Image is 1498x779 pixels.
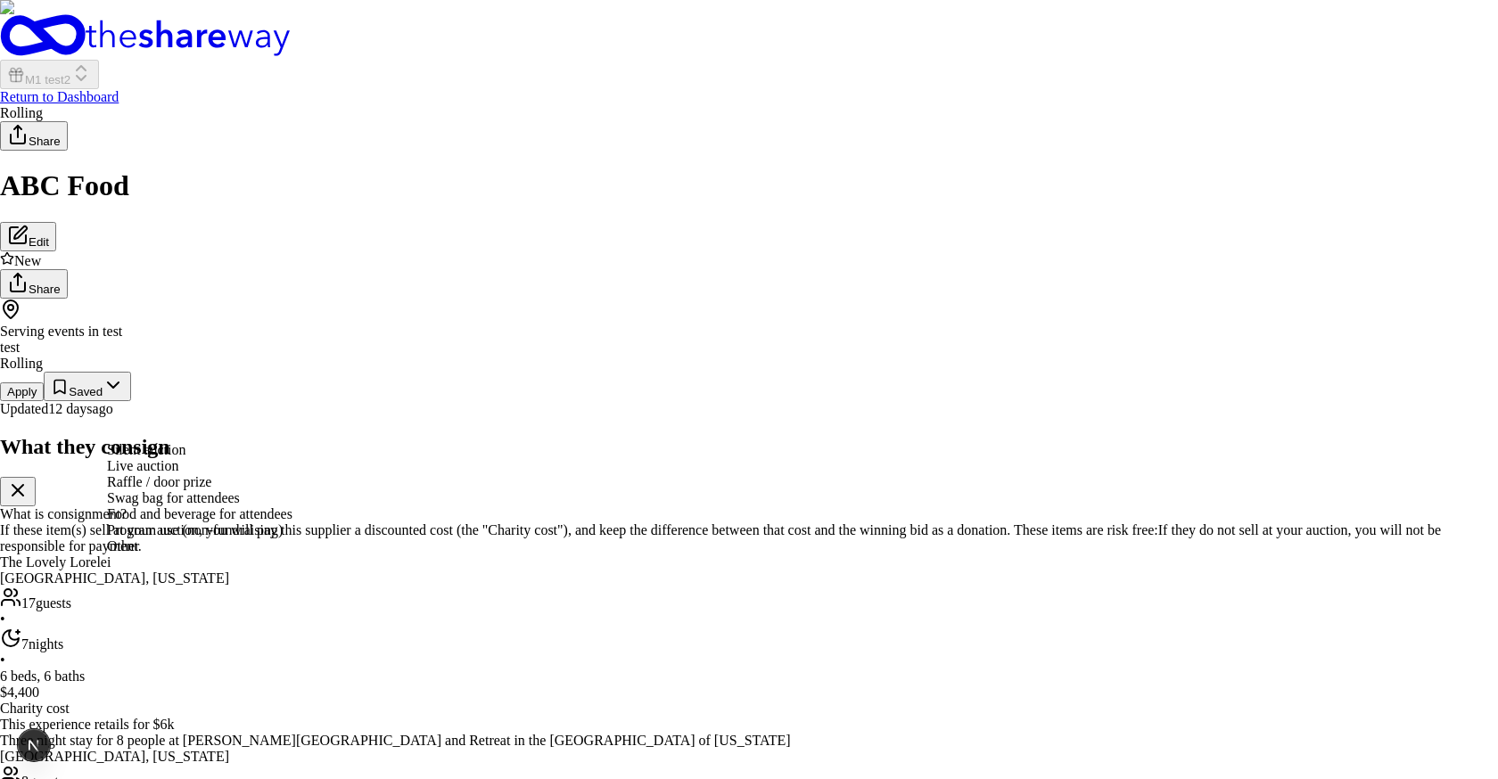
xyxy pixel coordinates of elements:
[107,474,211,489] span: Raffle / door prize
[107,442,185,457] span: Silent auction
[107,522,283,537] span: Program use (non-fundraising)
[107,490,240,505] span: Swag bag for attendees
[107,538,139,553] span: Other
[107,458,178,473] span: Live auction
[107,506,292,521] span: Food and beverage for attendees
